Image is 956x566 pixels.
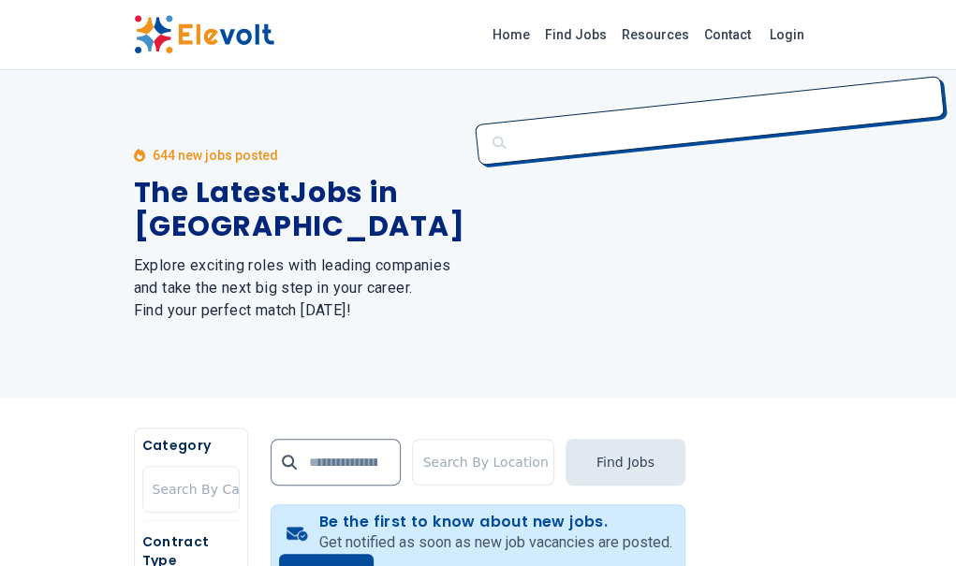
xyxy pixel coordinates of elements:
[142,436,241,455] h5: Category
[134,254,465,322] h2: Explore exciting roles with leading companies and take the next big step in your career. Find you...
[758,16,816,53] a: Login
[697,20,758,50] a: Contact
[485,20,537,50] a: Home
[134,176,465,243] h1: The Latest Jobs in [GEOGRAPHIC_DATA]
[566,439,685,486] button: Find Jobs
[319,531,672,554] p: Get notified as soon as new job vacancies are posted.
[134,15,274,54] img: Elevolt
[614,20,697,50] a: Resources
[537,20,614,50] a: Find Jobs
[862,476,956,566] iframe: Chat Widget
[153,146,278,165] p: 644 new jobs posted
[319,513,672,531] h4: Be the first to know about new jobs.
